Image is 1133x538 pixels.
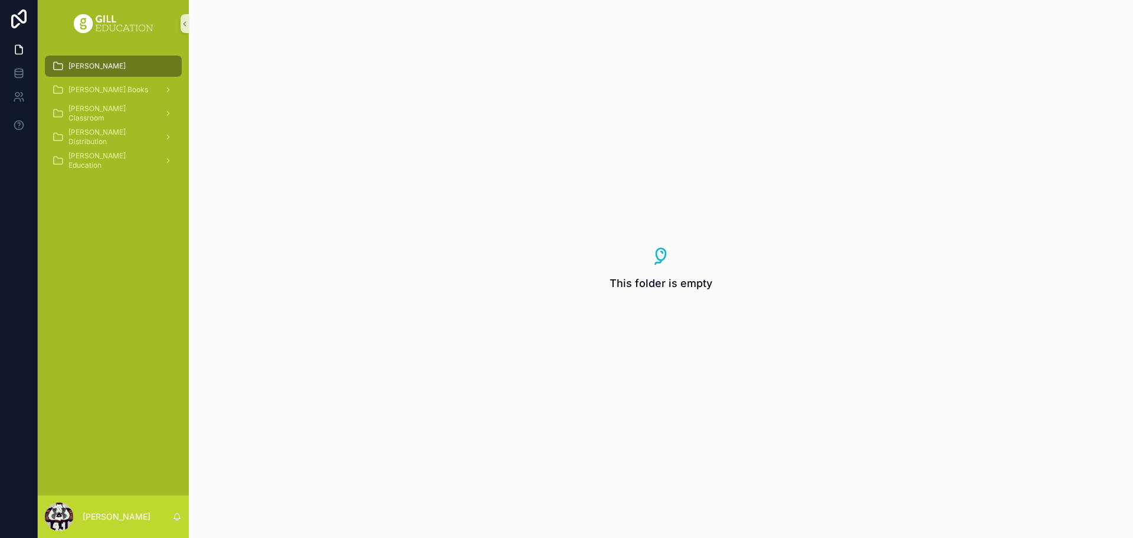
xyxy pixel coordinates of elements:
span: [PERSON_NAME] Distribution [68,128,155,146]
span: [PERSON_NAME] [68,61,126,71]
span: [PERSON_NAME] Books [68,85,148,94]
a: [PERSON_NAME] Classroom [45,103,182,124]
a: [PERSON_NAME] Distribution [45,126,182,148]
div: scrollable content [38,47,189,187]
span: [PERSON_NAME] Classroom [68,104,155,123]
a: [PERSON_NAME] [45,56,182,77]
a: [PERSON_NAME] Education [45,150,182,171]
p: [PERSON_NAME] [83,511,150,523]
a: [PERSON_NAME] Books [45,79,182,100]
span: This folder is empty [610,275,712,292]
img: App logo [74,14,152,33]
span: [PERSON_NAME] Education [68,151,155,170]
